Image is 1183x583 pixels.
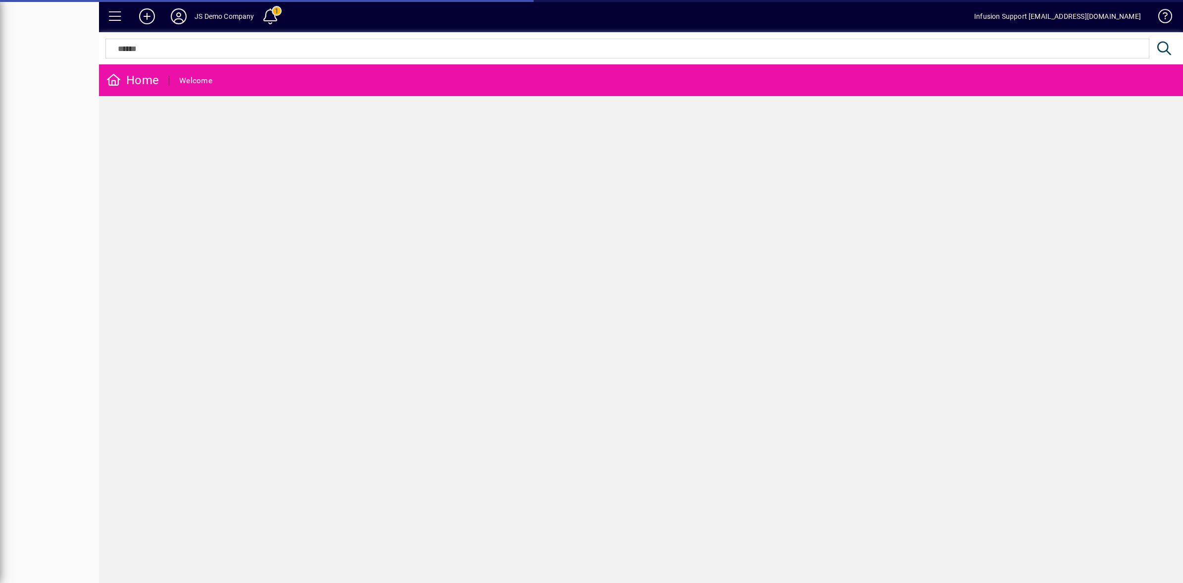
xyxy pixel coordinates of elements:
[163,7,195,25] button: Profile
[179,73,212,89] div: Welcome
[106,72,159,88] div: Home
[131,7,163,25] button: Add
[195,8,254,24] div: JS Demo Company
[1151,2,1171,34] a: Knowledge Base
[974,8,1141,24] div: Infusion Support [EMAIL_ADDRESS][DOMAIN_NAME]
